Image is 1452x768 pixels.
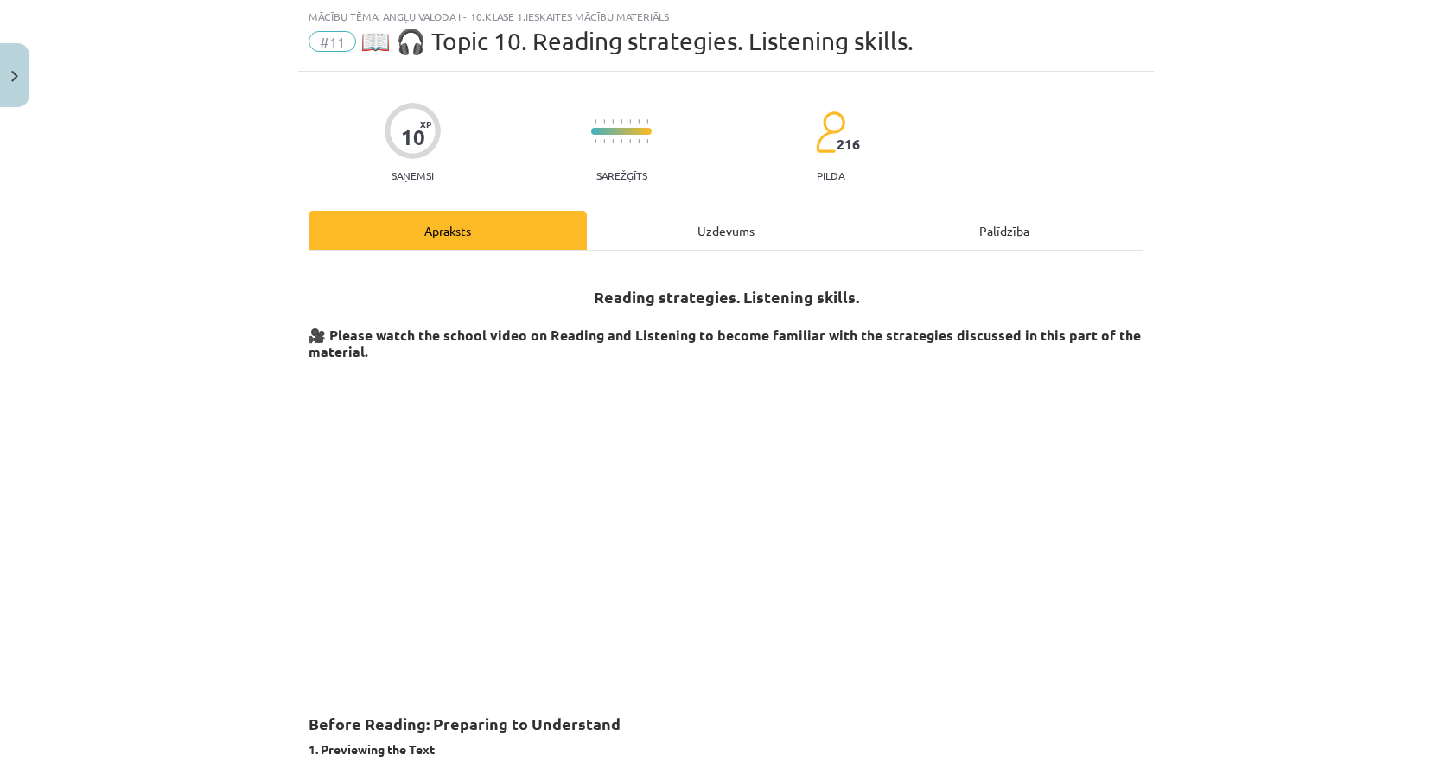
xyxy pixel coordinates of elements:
[815,111,845,154] img: students-c634bb4e5e11cddfef0936a35e636f08e4e9abd3cc4e673bd6f9a4125e45ecb1.svg
[385,169,441,181] p: Saņemsi
[309,10,1143,22] div: Mācību tēma: Angļu valoda i - 10.klase 1.ieskaites mācību materiāls
[621,119,622,124] img: icon-short-line-57e1e144782c952c97e751825c79c345078a6d821885a25fce030b3d8c18986b.svg
[621,139,622,143] img: icon-short-line-57e1e144782c952c97e751825c79c345078a6d821885a25fce030b3d8c18986b.svg
[420,119,431,129] span: XP
[646,119,648,124] img: icon-short-line-57e1e144782c952c97e751825c79c345078a6d821885a25fce030b3d8c18986b.svg
[594,287,859,307] strong: Reading strategies. Listening skills.
[612,139,614,143] img: icon-short-line-57e1e144782c952c97e751825c79c345078a6d821885a25fce030b3d8c18986b.svg
[865,211,1143,250] div: Palīdzība
[309,741,435,757] b: 1. Previewing the Text
[596,169,647,181] p: Sarežģīts
[309,31,356,52] span: #11
[309,714,621,733] strong: Before Reading: Preparing to Understand
[612,119,614,124] img: icon-short-line-57e1e144782c952c97e751825c79c345078a6d821885a25fce030b3d8c18986b.svg
[629,119,631,124] img: icon-short-line-57e1e144782c952c97e751825c79c345078a6d821885a25fce030b3d8c18986b.svg
[638,119,640,124] img: icon-short-line-57e1e144782c952c97e751825c79c345078a6d821885a25fce030b3d8c18986b.svg
[603,119,605,124] img: icon-short-line-57e1e144782c952c97e751825c79c345078a6d821885a25fce030b3d8c18986b.svg
[595,119,596,124] img: icon-short-line-57e1e144782c952c97e751825c79c345078a6d821885a25fce030b3d8c18986b.svg
[587,211,865,250] div: Uzdevums
[595,139,596,143] img: icon-short-line-57e1e144782c952c97e751825c79c345078a6d821885a25fce030b3d8c18986b.svg
[629,139,631,143] img: icon-short-line-57e1e144782c952c97e751825c79c345078a6d821885a25fce030b3d8c18986b.svg
[638,139,640,143] img: icon-short-line-57e1e144782c952c97e751825c79c345078a6d821885a25fce030b3d8c18986b.svg
[309,326,1141,361] strong: 🎥 Please watch the school video on Reading and Listening to become familiar with the strategies d...
[401,125,425,149] div: 10
[646,139,648,143] img: icon-short-line-57e1e144782c952c97e751825c79c345078a6d821885a25fce030b3d8c18986b.svg
[837,136,860,152] span: 216
[603,139,605,143] img: icon-short-line-57e1e144782c952c97e751825c79c345078a6d821885a25fce030b3d8c18986b.svg
[817,169,844,181] p: pilda
[360,27,914,55] span: 📖 🎧 Topic 10. Reading strategies. Listening skills.
[309,211,587,250] div: Apraksts
[11,71,18,82] img: icon-close-lesson-0947bae3869378f0d4975bcd49f059093ad1ed9edebbc8119c70593378902aed.svg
